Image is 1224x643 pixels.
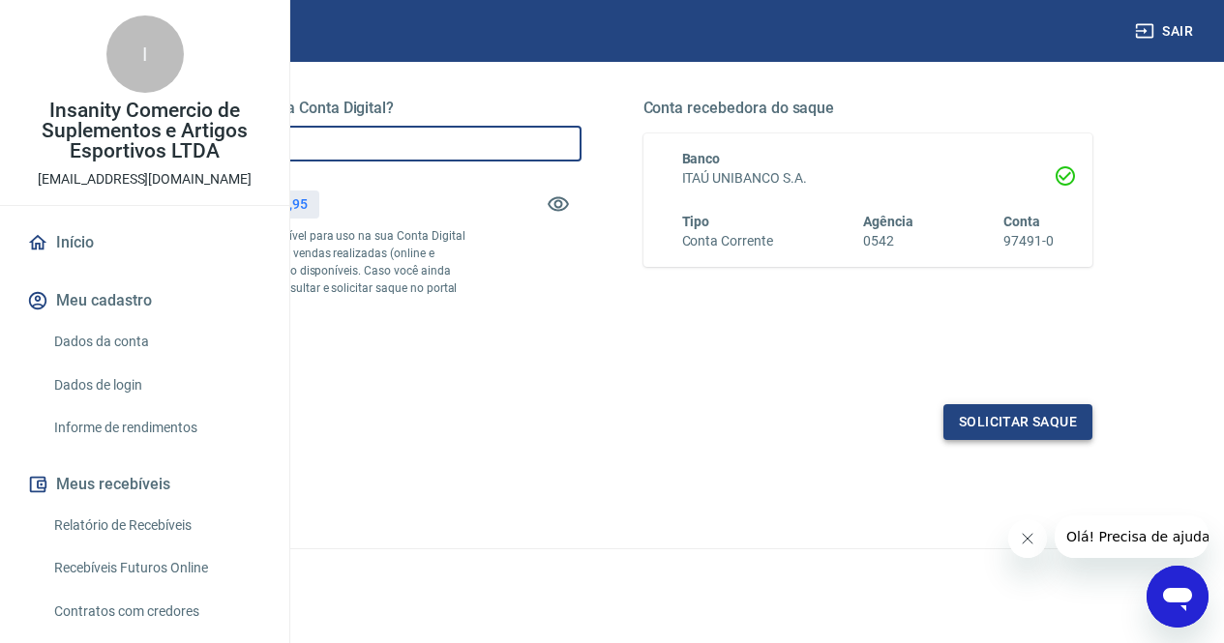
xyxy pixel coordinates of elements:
span: Agência [863,214,913,229]
iframe: Mensagem da empresa [1055,515,1209,558]
a: Dados de login [46,365,266,405]
a: Informe de rendimentos [46,408,266,448]
p: Insanity Comercio de Suplementos e Artigos Esportivos LTDA [15,101,274,161]
span: Banco [682,151,721,166]
h6: ITAÚ UNIBANCO S.A. [682,168,1055,189]
button: Meus recebíveis [23,463,266,506]
a: Dados da conta [46,322,266,362]
h5: Conta recebedora do saque [643,99,1093,118]
a: Início [23,221,266,264]
iframe: Botão para abrir a janela de mensagens [1147,566,1209,628]
div: I [106,15,184,93]
p: *Corresponde ao saldo disponível para uso na sua Conta Digital Vindi. Incluindo os valores das ve... [132,227,468,314]
a: Relatório de Recebíveis [46,506,266,545]
iframe: Fechar mensagem [1008,519,1047,558]
h6: Conta Corrente [682,231,773,251]
a: Contratos com credores [46,592,266,631]
p: [EMAIL_ADDRESS][DOMAIN_NAME] [38,169,252,190]
p: 2025 © [46,565,1178,585]
span: Conta [1003,214,1040,229]
span: Olá! Precisa de ajuda? [12,14,163,29]
button: Solicitar saque [943,404,1092,440]
h6: 97491-0 [1003,231,1054,251]
p: R$ 1.792,95 [235,194,307,215]
a: Recebíveis Futuros Online [46,548,266,588]
h5: Quanto deseja sacar da Conta Digital? [132,99,582,118]
button: Sair [1131,14,1201,49]
button: Meu cadastro [23,279,266,322]
h6: 0542 [863,231,913,251]
span: Tipo [682,214,710,229]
